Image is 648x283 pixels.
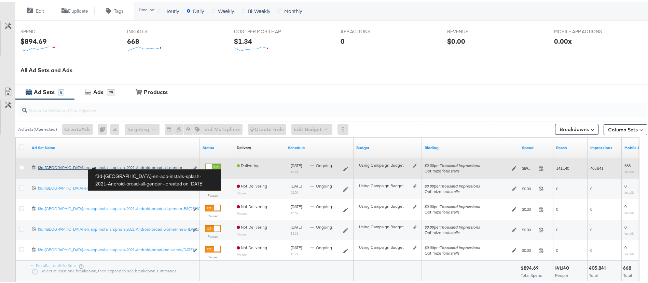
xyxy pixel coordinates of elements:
[425,161,480,166] span: per
[425,161,434,166] em: $0.00
[58,88,64,94] div: 5
[522,164,536,169] span: $894.69
[521,263,541,270] div: $894.69
[359,181,411,187] div: Using Campaign Budget
[288,143,351,149] a: Shows when your Ad Set is scheduled to deliver.
[447,187,459,192] em: Installs
[237,223,267,228] span: Not Delivering
[205,192,221,196] label: Paused
[18,125,57,131] div: Ad Sets ( 0 Selected)
[359,202,411,207] div: Using Campaign Budget
[359,222,411,228] div: Using Campaign Budget
[291,209,298,213] sub: 13:52
[425,243,434,248] em: $0.00
[359,161,411,166] div: Using Campaign Budget
[291,230,298,234] sub: 13:21
[623,271,632,276] span: Total
[127,27,178,33] span: INSTALLS
[20,27,72,33] span: SPEND
[590,205,592,210] span: 0
[624,250,634,254] sub: Installs
[291,202,302,207] span: [DATE]
[291,182,302,187] span: [DATE]
[624,209,634,213] sub: Installs
[556,205,558,210] span: 0
[316,223,332,228] span: ongoing
[291,250,298,254] sub: 13:21
[440,243,480,248] em: Thousand Impressions
[624,202,626,207] span: 0
[359,243,411,248] div: Using Campaign Budget
[356,143,419,149] a: Shows the current budget of Ad Set.
[624,230,634,234] sub: Installs
[589,263,608,270] div: 405,841
[38,184,189,189] div: f3d-[GEOGRAPHIC_DATA]-en-app-installs-splash-2021-Android-broad-all-gender-AppInstallCreatives
[237,143,251,149] div: Delivery
[425,223,434,228] em: $0.00
[554,35,572,44] div: 0.00x
[20,35,47,44] div: $894.69
[522,143,551,149] a: The total amount spent to date.
[218,6,234,13] span: Weekly
[425,228,480,234] div: Optimize for
[521,271,542,276] span: Total Spend
[447,35,465,44] div: $0.00
[237,143,251,149] a: Reflects the ability of your Ad Set to achieve delivery based on ad states, schedule and budget.
[114,6,124,13] span: Tags
[36,6,44,13] span: Edit
[234,27,285,33] span: COST PER MOBILE APP INSTALL
[556,184,558,190] span: 0
[193,6,204,13] span: Daily
[440,182,480,187] em: Thousand Impressions
[624,182,626,187] span: 0
[440,161,480,166] em: Thousand Impressions
[55,5,95,13] button: Duplicate
[555,263,571,270] div: 141,140
[590,226,592,231] span: 0
[234,35,252,44] div: $1.34
[205,233,221,237] label: Paused
[316,243,332,248] span: ongoing
[38,245,189,251] div: f3d-[GEOGRAPHIC_DATA]-en-app-installs-splash-2021-Android-broad-men-new-[DATE]
[447,208,459,213] em: Installs
[237,230,248,234] sub: Paused
[447,167,459,172] em: Installs
[590,184,592,190] span: 0
[291,223,302,228] span: [DATE]
[522,226,536,231] span: $0.00
[623,263,633,270] div: 668
[34,87,55,94] div: Ad Sets
[291,161,302,166] span: [DATE]
[554,27,605,33] span: MOBILE APP ACTIONS ROAS
[624,168,634,172] sub: Installs
[98,122,110,133] div: 0
[144,87,168,94] div: Products
[248,6,270,13] span: Bi-Weekly
[27,99,590,112] input: Search Ad Set Name, ID or Objective
[425,182,480,187] span: per
[425,187,480,193] div: Optimize for
[237,189,248,193] sub: Paused
[522,246,536,251] span: $0.00
[38,163,189,169] div: f3d-[GEOGRAPHIC_DATA]-en-app-installs-splash-2021-Android-broad-all-gender
[205,253,221,258] label: Paused
[127,35,139,44] div: 668
[440,223,480,228] em: Thousand Impressions
[624,189,634,193] sub: Installs
[38,225,189,232] a: f3d-[GEOGRAPHIC_DATA]-en-app-installs-splash-2021-Android-broad-women-new-[DATE]
[447,228,459,233] em: Installs
[556,164,569,169] span: 141,140
[555,271,568,276] span: People
[284,6,302,13] span: Monthly
[589,271,598,276] span: Total
[38,204,189,210] div: f3d-[GEOGRAPHIC_DATA]-en-app-installs-splash-2021-Android-broad-all-gender-B&[DEMOGRAPHIC_DATA]
[425,167,480,172] div: Optimize for
[237,210,248,214] sub: Paused
[237,182,267,187] span: Not Delivering
[425,143,516,149] a: Shows your bid and optimisation settings for this Ad Set.
[425,182,434,187] em: $0.00
[93,87,104,94] div: Ads
[425,208,480,213] div: Optimize for
[624,243,626,248] span: 0
[205,212,221,217] label: Paused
